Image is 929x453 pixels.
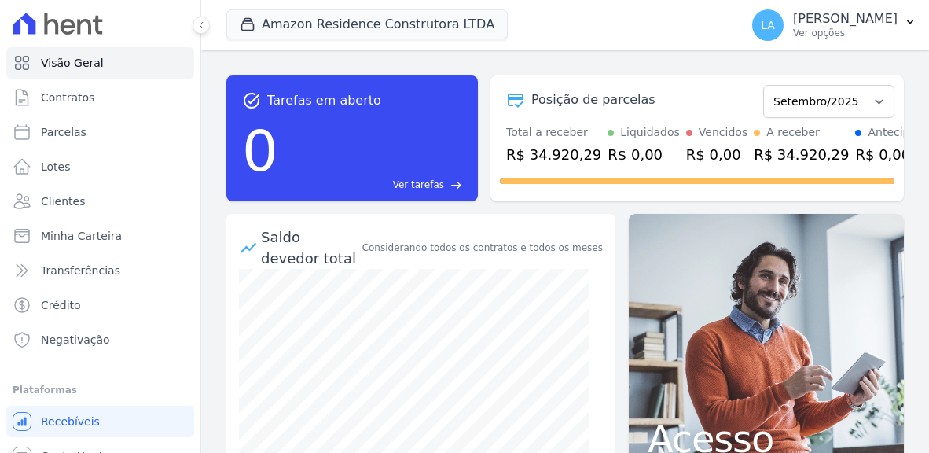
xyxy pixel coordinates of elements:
a: Minha Carteira [6,220,194,252]
div: Total a receber [506,124,601,141]
span: task_alt [242,91,261,110]
a: Lotes [6,151,194,182]
div: R$ 0,00 [608,144,680,165]
div: R$ 0,00 [686,144,747,165]
span: Tarefas em aberto [267,91,381,110]
div: R$ 34.920,29 [506,144,601,165]
a: Negativação [6,324,194,355]
div: Considerando todos os contratos e todos os meses [362,241,603,255]
span: east [450,179,462,191]
span: Transferências [41,263,120,278]
span: Lotes [41,159,71,175]
span: Crédito [41,297,81,313]
a: Ver tarefas east [285,178,462,192]
span: Visão Geral [41,55,104,71]
div: Posição de parcelas [531,90,655,109]
span: Clientes [41,193,85,209]
a: Clientes [6,186,194,217]
span: Negativação [41,332,110,348]
a: Transferências [6,255,194,286]
p: [PERSON_NAME] [793,11,898,27]
div: Saldo devedor total [261,226,359,269]
span: Ver tarefas [393,178,444,192]
div: A receber [766,124,820,141]
a: Crédito [6,289,194,321]
a: Parcelas [6,116,194,148]
span: Parcelas [41,124,86,140]
span: Contratos [41,90,94,105]
button: LA [PERSON_NAME] Ver opções [740,3,929,47]
span: LA [761,20,775,31]
a: Visão Geral [6,47,194,79]
a: Recebíveis [6,406,194,437]
div: Plataformas [13,381,188,400]
span: Minha Carteira [41,228,122,244]
p: Ver opções [793,27,898,39]
button: Amazon Residence Construtora LTDA [226,9,508,39]
div: Liquidados [620,124,680,141]
span: Recebíveis [41,414,100,429]
div: Vencidos [699,124,747,141]
div: 0 [242,110,278,192]
a: Contratos [6,82,194,113]
div: R$ 34.920,29 [754,144,849,165]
